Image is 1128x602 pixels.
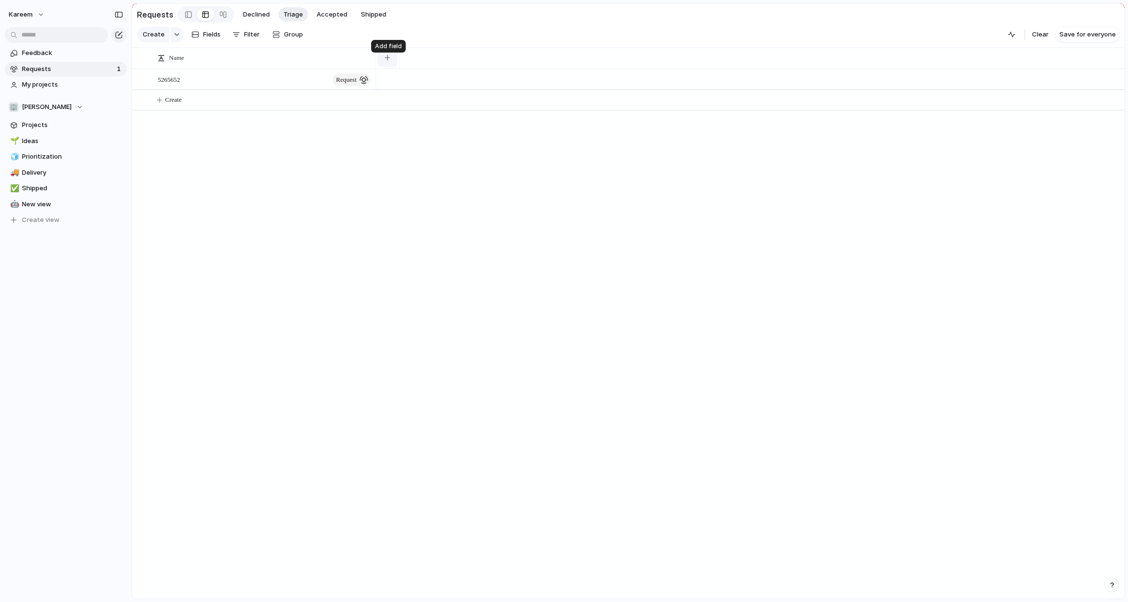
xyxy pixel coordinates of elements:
[9,200,19,209] button: 🤖
[5,165,127,180] a: 🚚Delivery
[5,134,127,148] a: 🌱Ideas
[5,77,127,92] a: My projects
[5,213,127,227] button: Create view
[22,48,123,58] span: Feedback
[10,183,17,194] div: ✅
[1059,30,1116,39] span: Save for everyone
[22,183,123,193] span: Shipped
[1055,27,1120,42] button: Save for everyone
[10,135,17,146] div: 🌱
[158,73,180,85] span: 5265652
[22,200,123,209] span: New view
[5,100,127,114] button: 🏢[PERSON_NAME]
[361,10,386,19] span: Shipped
[9,10,33,19] span: kareem
[5,118,127,132] a: Projects
[165,95,182,105] span: Create
[203,30,221,39] span: Fields
[5,197,127,212] a: 🤖New view
[267,27,308,42] button: Group
[10,167,17,178] div: 🚚
[9,102,19,112] div: 🏢
[188,27,225,42] button: Fields
[22,102,72,112] span: [PERSON_NAME]
[5,181,127,196] a: ✅Shipped
[4,7,50,22] button: kareem
[10,151,17,163] div: 🧊
[22,80,123,90] span: My projects
[1032,30,1049,39] span: Clear
[22,64,114,74] span: Requests
[143,30,165,39] span: Create
[356,7,391,22] button: Shipped
[279,7,308,22] button: Triage
[312,7,352,22] button: Accepted
[283,10,303,19] span: Triage
[10,199,17,210] div: 🤖
[169,53,184,63] span: Name
[244,30,260,39] span: Filter
[5,46,127,60] a: Feedback
[371,40,406,53] div: Add field
[22,215,59,225] span: Create view
[9,168,19,178] button: 🚚
[22,120,123,130] span: Projects
[317,10,347,19] span: Accepted
[22,136,123,146] span: Ideas
[137,27,169,42] button: Create
[9,183,19,193] button: ✅
[284,30,303,39] span: Group
[137,9,173,20] h2: Requests
[243,10,270,19] span: Declined
[5,149,127,164] a: 🧊Prioritization
[9,136,19,146] button: 🌱
[1028,27,1053,42] button: Clear
[22,168,123,178] span: Delivery
[238,7,275,22] button: Declined
[336,73,357,87] span: request
[22,152,123,162] span: Prioritization
[5,62,127,76] a: Requests1
[333,73,371,86] button: request
[228,27,263,42] button: Filter
[9,152,19,162] button: 🧊
[117,64,123,74] span: 1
